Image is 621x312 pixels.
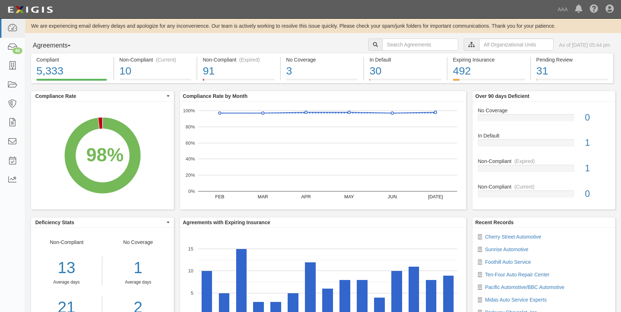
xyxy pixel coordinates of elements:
svg: A chart. [180,101,466,209]
a: Midas Auto Service Experts [485,297,546,303]
div: Average days [108,279,168,285]
div: 91 [203,63,275,79]
a: Pending Review31 [531,79,614,85]
div: Non-Compliant [472,183,615,190]
span: Compliance Rate [35,92,165,100]
span: Deficiency Stats [35,219,165,226]
div: 10 [120,63,192,79]
a: No Coverage3 [281,79,364,85]
button: Deficiency Stats [31,217,174,227]
a: Ten-Four Auto Repair Center [485,272,549,277]
text: FEB [215,194,224,199]
a: In Default30 [364,79,447,85]
text: APR [301,194,311,199]
a: Compliant5,333 [31,79,113,85]
div: 492 [453,63,525,79]
div: 31 [536,63,608,79]
text: 15 [188,246,193,252]
a: Pacific Automotive/BBC Automotive [485,284,564,290]
div: 44 [13,48,22,54]
div: Non-Compliant [472,158,615,165]
div: In Default [472,132,615,139]
div: Pending Review [536,56,608,63]
div: No Coverage [286,56,358,63]
text: 0% [188,189,195,194]
b: Over 90 days Deficient [475,93,529,99]
button: Agreements [31,39,85,53]
a: No Coverage0 [478,107,610,132]
div: (Current) [514,183,535,190]
div: (Expired) [514,158,535,165]
div: 3 [286,63,358,79]
div: Expiring Insurance [453,56,525,63]
i: Help Center - Complianz [590,5,598,14]
div: Non-Compliant (Current) [120,56,192,63]
div: 0 [580,111,615,124]
text: 10 [188,268,193,273]
div: 1 [108,257,168,279]
a: Non-Compliant(Expired)1 [478,158,610,183]
a: Non-Compliant(Current)10 [114,79,197,85]
div: Compliant [36,56,108,63]
a: In Default1 [478,132,610,158]
text: 100% [183,108,195,113]
div: 5,333 [36,63,108,79]
div: Non-Compliant (Expired) [203,56,275,63]
text: 80% [185,124,195,130]
div: (Current) [156,56,176,63]
text: 20% [185,172,195,178]
b: Compliance Rate by Month [183,93,248,99]
div: Average days [31,279,102,285]
b: Recent Records [475,220,514,225]
div: 0 [580,187,615,200]
div: (Expired) [239,56,260,63]
div: 1 [580,136,615,149]
div: 98% [86,142,124,168]
div: 30 [369,63,441,79]
div: As of [DATE] 05:44 pm [559,41,610,49]
text: JUN [388,194,397,199]
img: logo-5460c22ac91f19d4615b14bd174203de0afe785f0fc80cf4dbbc73dc1793850b.png [5,3,55,16]
a: Cherry Street Automotive [485,234,541,240]
a: Sunrise Automotive [485,247,528,252]
text: 60% [185,140,195,145]
div: No Coverage [472,107,615,114]
a: Non-Compliant(Expired)91 [197,79,280,85]
text: MAY [344,194,354,199]
div: 1 [580,162,615,175]
a: Non-Compliant(Current)0 [478,183,610,203]
div: In Default [369,56,441,63]
text: 5 [191,290,193,295]
input: Search Agreements [382,39,458,51]
a: Foothill Auto Service [485,259,531,265]
button: Compliance Rate [31,91,174,101]
text: 40% [185,156,195,162]
a: AAA [554,2,571,17]
text: MAR [258,194,268,199]
b: Agreements with Expiring Insurance [183,220,270,225]
div: We are experiencing email delivery delays and apologize for any inconvenience. Our team is active... [25,22,621,30]
svg: A chart. [31,101,174,209]
input: All Organizational Units [479,39,554,51]
div: 13 [31,257,102,279]
text: [DATE] [428,194,443,199]
a: Expiring Insurance492 [447,79,530,85]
